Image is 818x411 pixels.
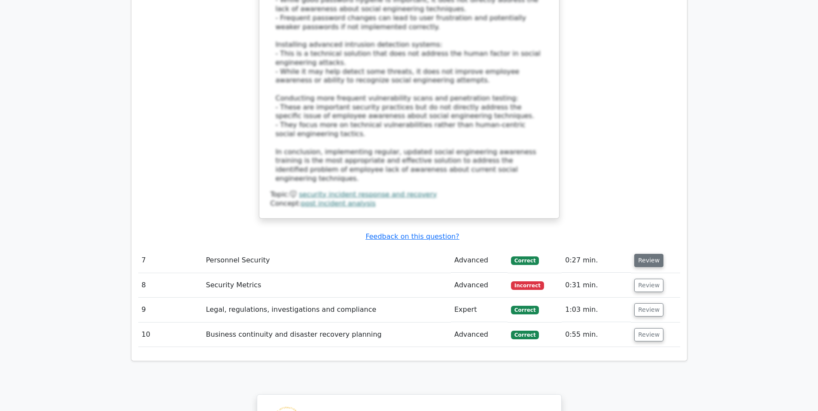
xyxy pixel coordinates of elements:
[138,248,203,273] td: 7
[365,232,459,241] a: Feedback on this question?
[138,273,203,298] td: 8
[451,248,508,273] td: Advanced
[138,323,203,347] td: 10
[562,298,631,322] td: 1:03 min.
[203,323,451,347] td: Business continuity and disaster recovery planning
[511,306,539,314] span: Correct
[451,298,508,322] td: Expert
[271,199,548,208] div: Concept:
[299,190,437,198] a: security incident response and recovery
[634,279,663,292] button: Review
[203,298,451,322] td: Legal, regulations, investigations and compliance
[203,273,451,298] td: Security Metrics
[511,281,544,290] span: Incorrect
[203,248,451,273] td: Personnel Security
[562,323,631,347] td: 0:55 min.
[511,331,539,339] span: Correct
[138,298,203,322] td: 9
[511,256,539,265] span: Correct
[634,254,663,267] button: Review
[301,199,376,207] a: post incident analysis
[562,248,631,273] td: 0:27 min.
[451,323,508,347] td: Advanced
[562,273,631,298] td: 0:31 min.
[451,273,508,298] td: Advanced
[634,303,663,317] button: Review
[634,328,663,341] button: Review
[271,190,548,199] div: Topic:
